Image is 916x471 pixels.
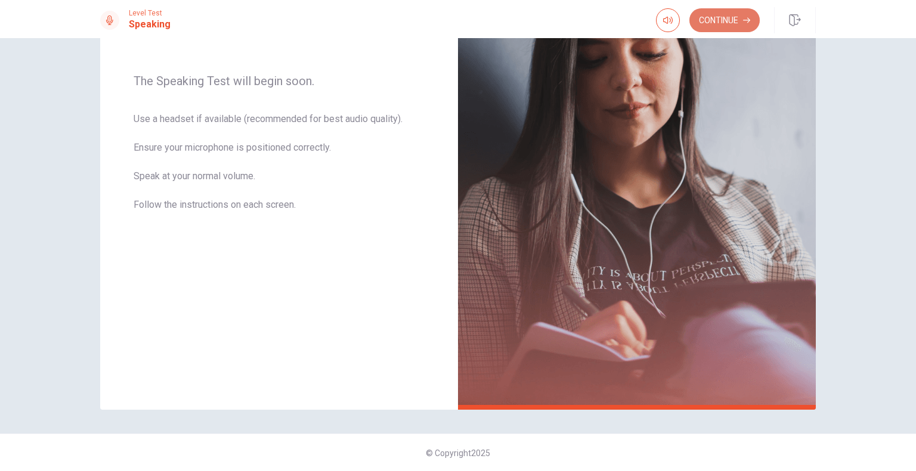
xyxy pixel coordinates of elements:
[129,9,171,17] span: Level Test
[426,448,490,458] span: © Copyright 2025
[134,112,425,226] span: Use a headset if available (recommended for best audio quality). Ensure your microphone is positi...
[129,17,171,32] h1: Speaking
[689,8,760,32] button: Continue
[134,74,425,88] span: The Speaking Test will begin soon.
